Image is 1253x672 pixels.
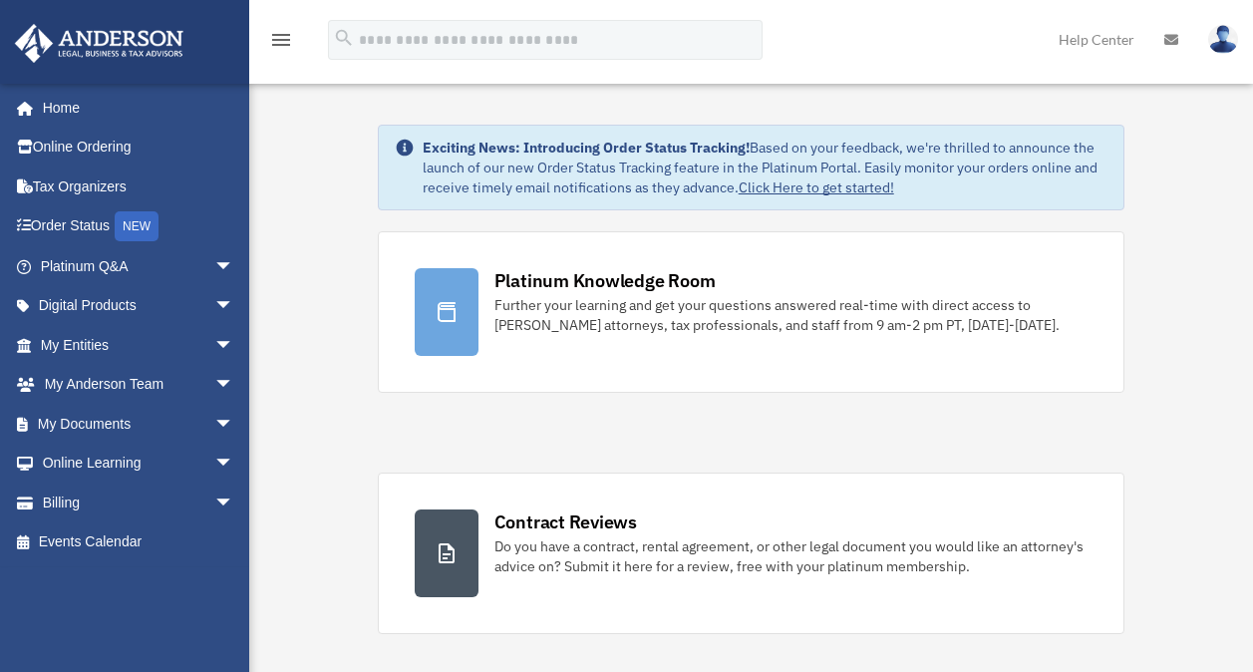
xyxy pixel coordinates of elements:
[214,325,254,366] span: arrow_drop_down
[14,88,254,128] a: Home
[14,128,264,168] a: Online Ordering
[214,246,254,287] span: arrow_drop_down
[214,365,254,406] span: arrow_drop_down
[14,206,264,247] a: Order StatusNEW
[115,211,158,241] div: NEW
[14,483,264,522] a: Billingarrow_drop_down
[14,522,264,562] a: Events Calendar
[214,404,254,445] span: arrow_drop_down
[269,35,293,52] a: menu
[14,404,264,444] a: My Documentsarrow_drop_down
[14,325,264,365] a: My Entitiesarrow_drop_down
[378,473,1125,634] a: Contract Reviews Do you have a contract, rental agreement, or other legal document you would like...
[14,286,264,326] a: Digital Productsarrow_drop_down
[494,509,637,534] div: Contract Reviews
[9,24,189,63] img: Anderson Advisors Platinum Portal
[214,483,254,523] span: arrow_drop_down
[423,138,1108,197] div: Based on your feedback, we're thrilled to announce the launch of our new Order Status Tracking fe...
[423,139,750,157] strong: Exciting News: Introducing Order Status Tracking!
[14,167,264,206] a: Tax Organizers
[333,27,355,49] i: search
[14,365,264,405] a: My Anderson Teamarrow_drop_down
[494,268,716,293] div: Platinum Knowledge Room
[494,295,1089,335] div: Further your learning and get your questions answered real-time with direct access to [PERSON_NAM...
[494,536,1089,576] div: Do you have a contract, rental agreement, or other legal document you would like an attorney's ad...
[14,246,264,286] a: Platinum Q&Aarrow_drop_down
[214,286,254,327] span: arrow_drop_down
[14,444,264,484] a: Online Learningarrow_drop_down
[269,28,293,52] i: menu
[214,444,254,485] span: arrow_drop_down
[378,231,1125,393] a: Platinum Knowledge Room Further your learning and get your questions answered real-time with dire...
[1208,25,1238,54] img: User Pic
[739,178,894,196] a: Click Here to get started!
